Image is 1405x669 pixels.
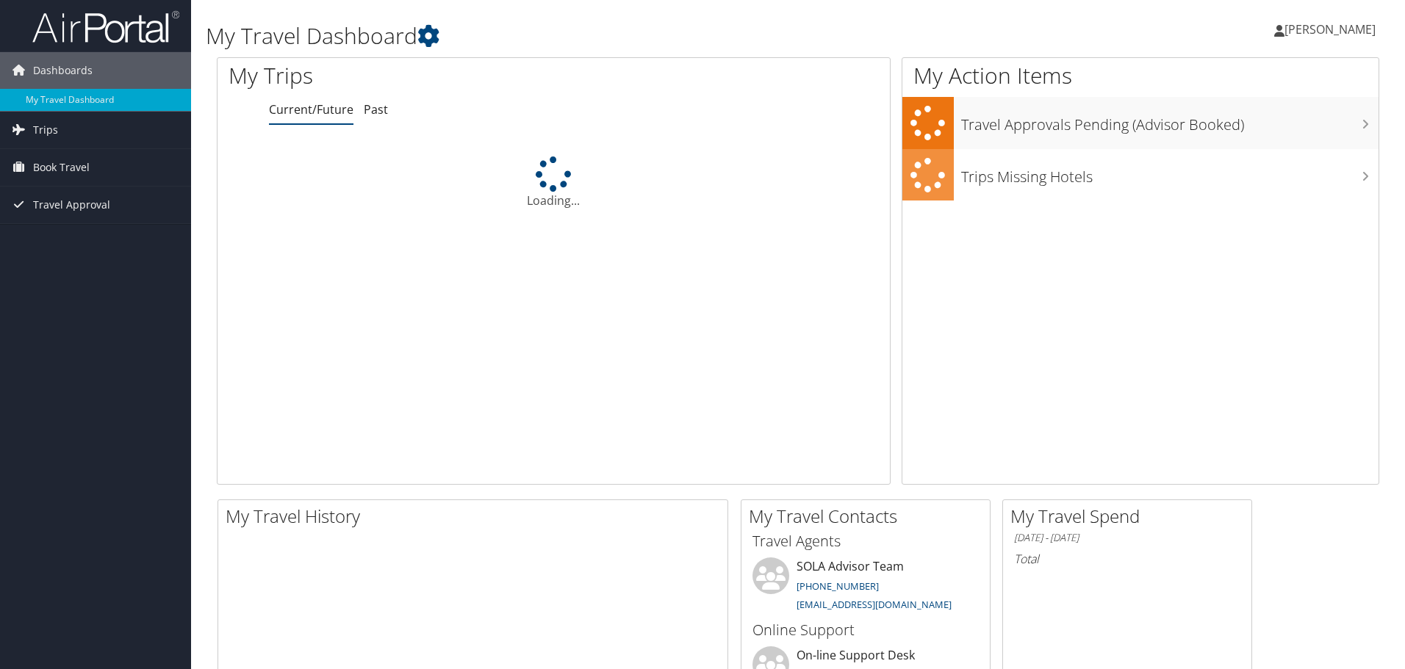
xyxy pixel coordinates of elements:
[797,598,952,611] a: [EMAIL_ADDRESS][DOMAIN_NAME]
[961,107,1379,135] h3: Travel Approvals Pending (Advisor Booked)
[218,156,890,209] div: Loading...
[752,531,979,552] h3: Travel Agents
[226,504,727,529] h2: My Travel History
[33,52,93,89] span: Dashboards
[269,101,353,117] a: Current/Future
[749,504,990,529] h2: My Travel Contacts
[961,159,1379,187] h3: Trips Missing Hotels
[902,149,1379,201] a: Trips Missing Hotels
[33,187,110,223] span: Travel Approval
[1014,551,1240,567] h6: Total
[32,10,179,44] img: airportal-logo.png
[1274,7,1390,51] a: [PERSON_NAME]
[229,60,599,91] h1: My Trips
[745,557,986,618] li: SOLA Advisor Team
[902,97,1379,149] a: Travel Approvals Pending (Advisor Booked)
[1014,531,1240,545] h6: [DATE] - [DATE]
[1010,504,1251,529] h2: My Travel Spend
[33,149,90,186] span: Book Travel
[902,60,1379,91] h1: My Action Items
[206,21,996,51] h1: My Travel Dashboard
[797,579,879,593] a: [PHONE_NUMBER]
[33,112,58,148] span: Trips
[1284,21,1376,37] span: [PERSON_NAME]
[752,620,979,640] h3: Online Support
[364,101,388,117] a: Past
